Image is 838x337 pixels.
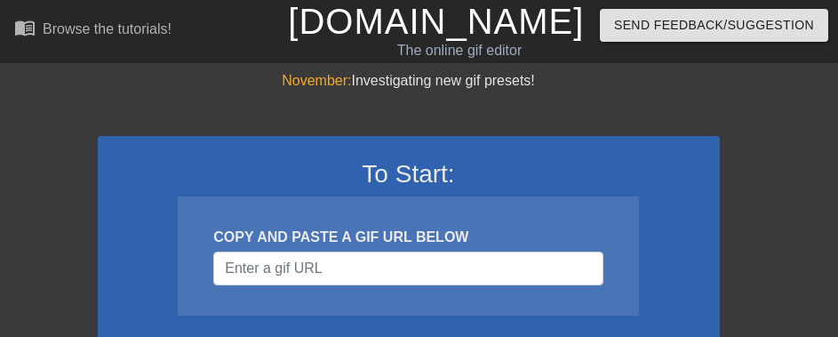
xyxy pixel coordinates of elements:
h3: To Start: [121,159,697,189]
input: Username [213,252,603,285]
div: The online gif editor [288,40,630,61]
a: Browse the tutorials! [14,17,172,44]
button: Send Feedback/Suggestion [600,9,828,42]
a: [DOMAIN_NAME] [288,2,584,41]
div: Investigating new gif presets! [98,70,720,92]
span: November: [282,73,351,88]
span: Send Feedback/Suggestion [614,14,814,36]
div: COPY AND PASTE A GIF URL BELOW [213,227,603,248]
div: Browse the tutorials! [43,21,172,36]
span: menu_book [14,17,36,38]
